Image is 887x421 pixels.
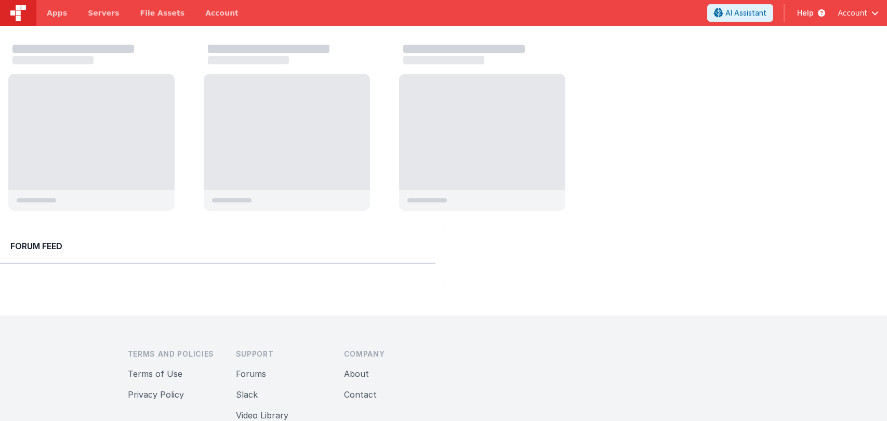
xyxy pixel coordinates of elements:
[344,349,435,359] h3: Company
[344,369,369,379] a: About
[88,8,119,18] span: Servers
[47,8,67,18] span: Apps
[128,369,182,379] a: Terms of Use
[128,389,184,400] a: Privacy Policy
[838,8,879,18] button: Account
[236,389,258,400] a: Slack
[236,368,266,380] button: Forums
[236,388,258,401] button: Slack
[344,368,369,380] button: About
[838,8,867,18] span: Account
[128,349,219,359] h3: Terms and Policies
[707,4,773,22] button: AI Assistant
[344,388,377,401] button: Contact
[725,8,766,18] span: AI Assistant
[140,8,185,18] span: File Assets
[10,240,425,252] h2: Forum Feed
[797,8,814,18] span: Help
[236,349,327,359] h3: Support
